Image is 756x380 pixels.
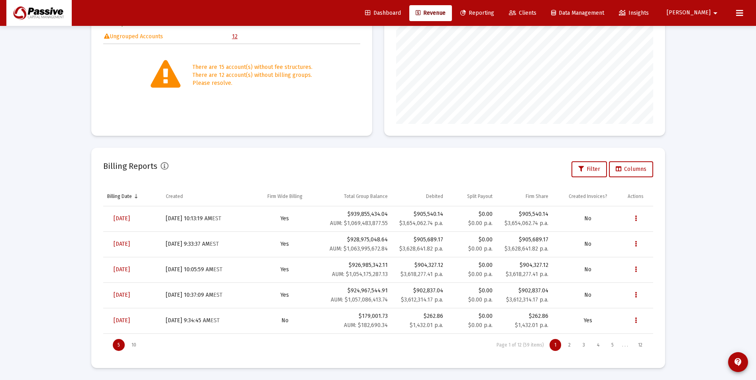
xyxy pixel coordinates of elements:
div: [DATE] 10:37:09 AM [166,291,246,299]
div: $905,689.17 [501,236,548,244]
td: Column Billing Date [103,187,162,206]
div: Page 1 of 12 (59 items) [497,342,544,348]
div: Firm Share [526,193,548,200]
span: Data Management [551,10,604,16]
div: $905,540.14 [501,210,548,218]
small: $3,618,277.41 p.a. [506,271,548,278]
div: Display 10 items on page [127,339,141,351]
div: Yes [254,240,316,248]
small: EST [210,241,219,247]
small: $3,654,062.74 p.a. [505,220,548,227]
td: Column Created [162,187,250,206]
div: Page 1 [550,339,561,351]
a: Dashboard [359,5,407,21]
div: [DATE] 10:13:19 AM [166,215,246,223]
div: Firm Wide Billing [267,193,302,200]
div: $0.00 [451,312,493,329]
small: $0.00 p.a. [468,322,493,329]
div: No [556,266,620,274]
img: Dashboard [12,5,66,21]
button: Columns [609,161,653,177]
span: [DATE] [114,292,130,298]
small: EST [213,266,222,273]
mat-icon: arrow_drop_down [711,5,720,21]
div: No [556,291,620,299]
span: Revenue [416,10,446,16]
div: Created Invoices? [569,193,607,200]
small: AUM: $1,069,483,877.55 [330,220,388,227]
a: Revenue [409,5,452,21]
div: $179,001.73 [324,312,388,329]
small: $3,612,314.17 p.a. [401,296,443,303]
div: Page 2 [564,339,575,351]
div: Data grid [103,187,653,356]
small: $3,654,062.74 p.a. [399,220,443,227]
span: Filter [578,166,600,172]
div: $904,327.12 [396,261,444,269]
div: Total Group Balance [344,193,388,200]
small: $3,612,314.17 p.a. [506,296,548,303]
div: There are 15 account(s) without fee structures. [192,63,312,71]
small: $3,618,277.41 p.a. [401,271,443,278]
span: Clients [509,10,536,16]
div: $0.00 [451,261,493,278]
td: Ungrouped Accounts [104,31,232,43]
span: [PERSON_NAME] [667,10,711,16]
td: Column Debited [392,187,448,206]
span: Columns [616,166,646,172]
a: [DATE] [107,262,136,278]
a: [DATE] [107,211,136,227]
a: Data Management [545,5,611,21]
div: $902,837.04 [501,287,548,295]
small: EST [212,215,221,222]
div: $0.00 [451,210,493,227]
div: Yes [254,215,316,223]
small: AUM: $182,690.34 [344,322,388,329]
small: AUM: $1,057,086,413.74 [331,296,388,303]
div: . . . [619,342,631,348]
h2: Billing Reports [103,160,157,172]
div: [DATE] 9:33:37 AM [166,240,246,248]
small: $3,628,641.82 p.a. [399,245,443,252]
div: Page 4 [592,339,604,351]
td: Column Firm Wide Billing [250,187,320,206]
a: Insights [613,5,655,21]
td: Column Split Payout [447,187,497,206]
small: $0.00 p.a. [468,220,493,227]
a: Clients [503,5,543,21]
div: No [254,317,316,325]
div: No [556,215,620,223]
div: [DATE] 9:34:45 AM [166,317,246,325]
div: Page Navigation [103,334,653,356]
div: $262.86 [396,312,444,320]
div: No [556,240,620,248]
div: $939,855,434.04 [324,210,388,227]
div: Billing Date [107,193,132,200]
div: Yes [556,317,620,325]
div: Yes [254,266,316,274]
td: Column Actions [624,187,653,206]
div: Page 5 [607,339,619,351]
a: [DATE] [107,236,136,252]
td: Column Created Invoices? [552,187,624,206]
div: Please resolve. [192,79,312,87]
div: [DATE] 10:05:59 AM [166,266,246,274]
a: [DATE] [107,287,136,303]
div: $902,837.04 [396,287,444,295]
span: Reporting [460,10,494,16]
a: 12 [232,33,238,40]
td: Column Firm Share [497,187,552,206]
small: AUM: $1,054,175,287.13 [332,271,388,278]
span: Dashboard [365,10,401,16]
span: [DATE] [114,266,130,273]
td: Column Total Group Balance [320,187,392,206]
div: Display 5 items on page [113,339,125,351]
div: Debited [426,193,443,200]
div: $928,975,048.64 [324,236,388,253]
div: There are 12 account(s) without billing groups. [192,71,312,79]
div: $0.00 [451,287,493,304]
span: [DATE] [114,317,130,324]
div: Page 12 [633,339,647,351]
small: $0.00 p.a. [468,245,493,252]
button: [PERSON_NAME] [657,5,730,21]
